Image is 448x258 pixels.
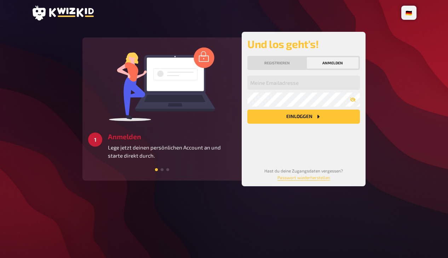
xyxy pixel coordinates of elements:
a: Passwort wiederherstellen [277,175,330,180]
h2: Und los geht's! [247,37,360,50]
button: Einloggen [247,110,360,124]
button: Registrieren [249,57,305,69]
button: Anmelden [307,57,358,69]
small: Hast du deine Zugangsdaten vergessen? [264,168,343,180]
p: Lege jetzt deinen persönlichen Account an und starte direkt durch. [108,143,236,159]
div: 1 [88,133,102,147]
input: Meine Emailadresse [247,76,360,90]
img: log in [109,47,215,121]
li: 🇩🇪 [403,7,415,18]
h3: Anmelden [108,133,236,141]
